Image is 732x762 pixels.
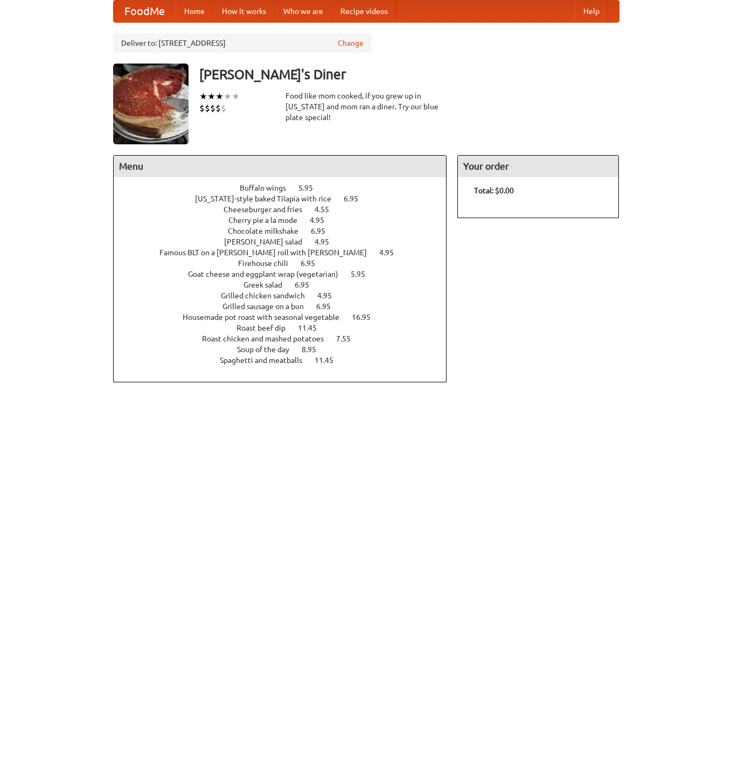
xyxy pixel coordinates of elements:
[336,334,361,343] span: 7.55
[317,291,343,300] span: 4.95
[315,205,340,214] span: 4.55
[298,324,327,332] span: 11.45
[302,345,327,354] span: 8.95
[176,1,213,22] a: Home
[458,156,618,177] h4: Your order
[237,345,336,354] a: Soup of the day 8.95
[232,90,240,102] li: ★
[188,270,385,278] a: Goat cheese and eggplant wrap (vegetarian) 5.95
[338,38,364,48] a: Change
[221,291,316,300] span: Grilled chicken sandwich
[224,205,349,214] a: Cheeseburger and fries 4.55
[114,156,447,177] h4: Menu
[205,102,210,114] li: $
[228,227,345,235] a: Chocolate milkshake 6.95
[159,248,414,257] a: Famous BLT on a [PERSON_NAME] roll with [PERSON_NAME] 4.95
[159,248,378,257] span: Famous BLT on a [PERSON_NAME] roll with [PERSON_NAME]
[224,237,313,246] span: [PERSON_NAME] salad
[113,33,372,53] div: Deliver to: [STREET_ADDRESS]
[228,216,308,225] span: Cherry pie a la mode
[351,270,376,278] span: 5.95
[310,216,335,225] span: 4.95
[202,334,334,343] span: Roast chicken and mashed potatoes
[236,324,296,332] span: Roast beef dip
[295,281,320,289] span: 6.95
[240,184,333,192] a: Buffalo wings 5.95
[220,356,313,365] span: Spaghetti and meatballs
[199,90,207,102] li: ★
[199,64,619,85] h3: [PERSON_NAME]'s Diner
[275,1,332,22] a: Who we are
[311,227,336,235] span: 6.95
[228,216,344,225] a: Cherry pie a la mode 4.95
[213,1,275,22] a: How it works
[344,194,369,203] span: 6.95
[195,194,342,203] span: [US_STATE]-style baked Tilapia with rice
[215,102,221,114] li: $
[316,302,341,311] span: 6.95
[210,102,215,114] li: $
[188,270,349,278] span: Goat cheese and eggplant wrap (vegetarian)
[243,281,293,289] span: Greek salad
[237,345,300,354] span: Soup of the day
[220,356,353,365] a: Spaghetti and meatballs 11.45
[228,227,309,235] span: Chocolate milkshake
[221,102,226,114] li: $
[215,90,224,102] li: ★
[315,356,344,365] span: 11.45
[243,281,329,289] a: Greek salad 6.95
[298,184,324,192] span: 5.95
[207,90,215,102] li: ★
[301,259,326,268] span: 6.95
[224,90,232,102] li: ★
[195,194,378,203] a: [US_STATE]-style baked Tilapia with rice 6.95
[238,259,299,268] span: Firehouse chili
[332,1,396,22] a: Recipe videos
[113,64,189,144] img: angular.jpg
[315,237,340,246] span: 4.95
[114,1,176,22] a: FoodMe
[202,334,371,343] a: Roast chicken and mashed potatoes 7.55
[240,184,297,192] span: Buffalo wings
[183,313,350,321] span: Housemade pot roast with seasonal vegetable
[285,90,447,123] div: Food like mom cooked, if you grew up in [US_STATE] and mom ran a diner. Try our blue plate special!
[199,102,205,114] li: $
[575,1,608,22] a: Help
[183,313,391,321] a: Housemade pot roast with seasonal vegetable 16.95
[222,302,315,311] span: Grilled sausage on a bun
[221,291,352,300] a: Grilled chicken sandwich 4.95
[224,237,349,246] a: [PERSON_NAME] salad 4.95
[379,248,405,257] span: 4.95
[222,302,351,311] a: Grilled sausage on a bun 6.95
[352,313,381,321] span: 16.95
[236,324,337,332] a: Roast beef dip 11.45
[474,186,514,195] b: Total: $0.00
[224,205,313,214] span: Cheeseburger and fries
[238,259,335,268] a: Firehouse chili 6.95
